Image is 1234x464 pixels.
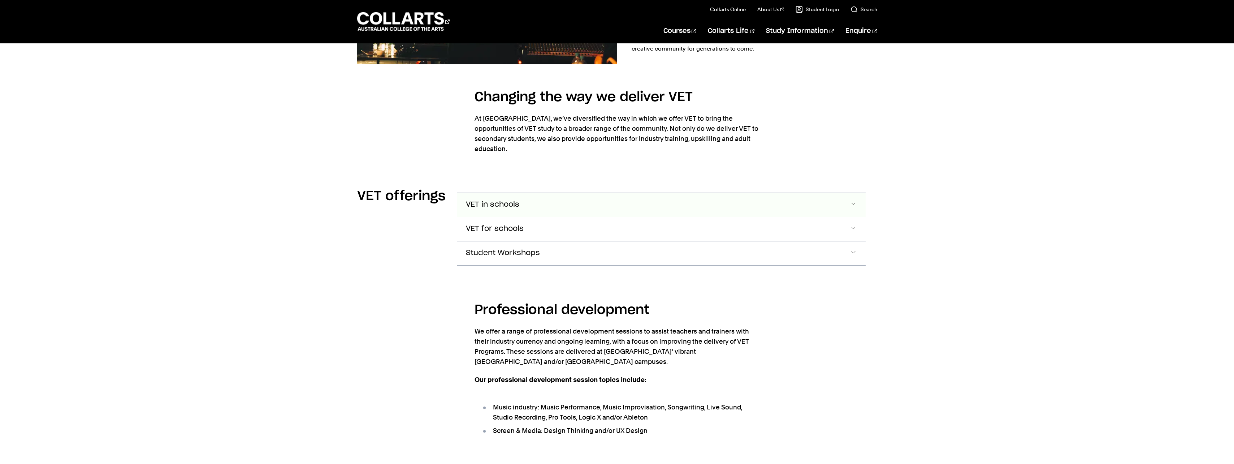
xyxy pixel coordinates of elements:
a: Courses [663,19,696,43]
a: Study Information [766,19,834,43]
p: We offer a range of professional development sessions to assist teachers and trainers with their ... [475,326,760,367]
a: Collarts Online [710,6,746,13]
section: Accordion Section [357,174,877,289]
h4: Changing the way we deliver VET [475,87,760,107]
button: VET for schools [457,217,866,241]
a: Student Login [796,6,839,13]
button: VET in schools [457,193,866,217]
span: VET in schools [466,201,519,209]
li: Music industry: Music Performance, Music Improvisation, Songwriting, Live Sound, Studio Recording... [482,402,760,422]
a: Enquire [845,19,877,43]
a: About Us [757,6,784,13]
div: Go to homepage [357,11,450,32]
strong: Our professional development session topics include: [475,376,646,383]
li: Screen & Media: Design Thinking and/or UX Design [482,426,760,436]
span: VET for schools [466,225,524,233]
h2: VET offerings [357,188,446,204]
a: Search [850,6,877,13]
a: Collarts Life [708,19,754,43]
button: Student Workshops [457,241,866,265]
span: Student Workshops [466,249,540,257]
h4: Professional development [475,300,760,320]
p: At [GEOGRAPHIC_DATA], we’ve diversified the way in which we offer VET to bring the opportunities ... [475,113,760,154]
